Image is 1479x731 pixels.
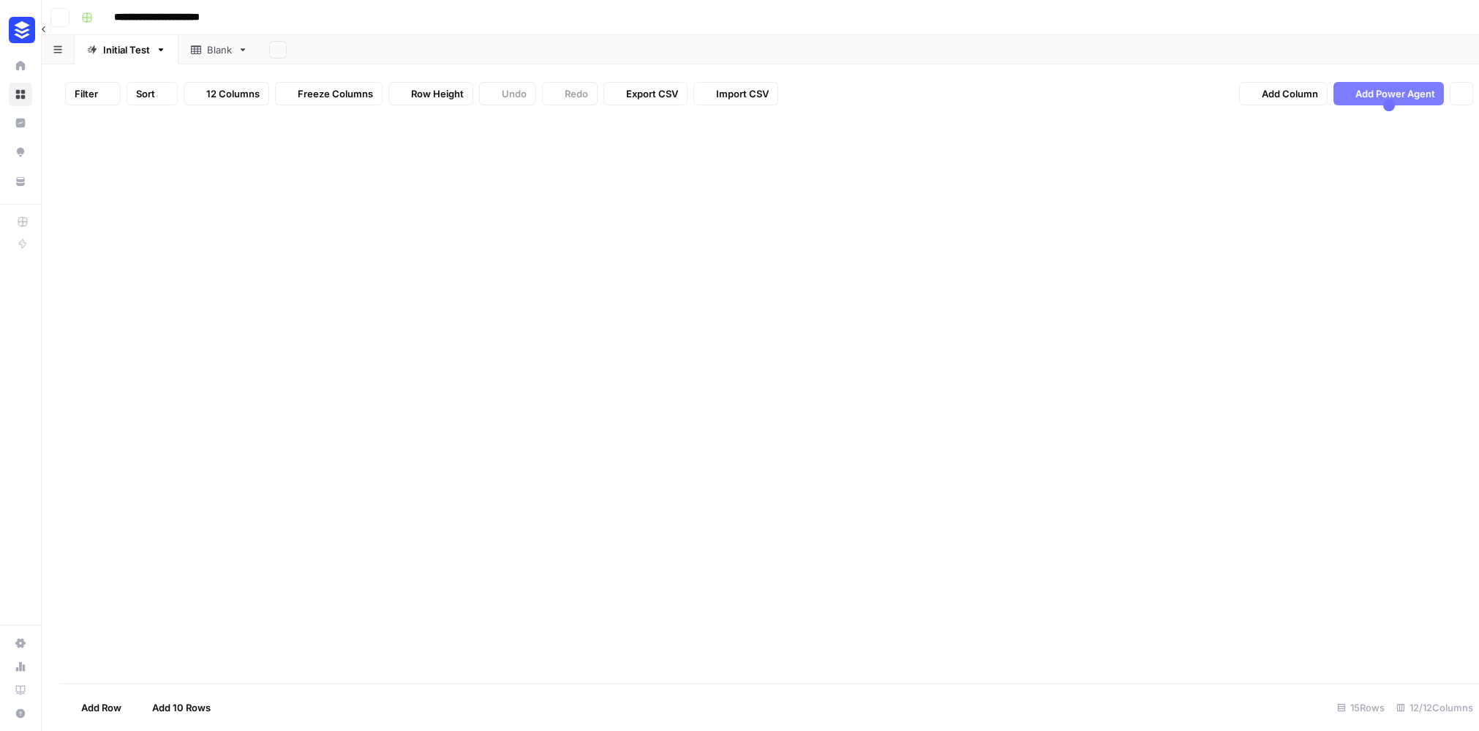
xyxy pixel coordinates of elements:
span: Redo [565,86,588,101]
span: Sort [136,86,155,101]
img: Buffer Logo [9,17,35,43]
a: Blank [178,35,260,64]
span: Filter [75,86,98,101]
button: 12 Columns [184,82,269,105]
button: Redo [542,82,598,105]
span: 12 Columns [206,86,260,101]
span: Add Row [81,700,121,715]
button: Import CSV [693,82,778,105]
a: Opportunities [9,140,32,164]
a: Home [9,54,32,78]
button: Row Height [388,82,473,105]
span: Freeze Columns [298,86,373,101]
button: Freeze Columns [275,82,383,105]
button: Undo [479,82,536,105]
a: Insights [9,111,32,135]
button: Workspace: Buffer [9,12,32,48]
a: Browse [9,83,32,106]
span: Row Height [411,86,464,101]
button: Help + Support [9,702,32,725]
button: Sort [127,82,178,105]
span: Add 10 Rows [152,700,211,715]
div: Blank [207,42,232,57]
a: Learning Hub [9,678,32,702]
div: Initial Test [103,42,150,57]
a: Initial Test [75,35,178,64]
span: Export CSV [626,86,678,101]
button: Add Row [59,696,130,719]
button: Add 10 Rows [130,696,219,719]
a: Settings [9,631,32,655]
a: Usage [9,655,32,678]
a: Your Data [9,170,32,193]
button: Export CSV [603,82,688,105]
span: Import CSV [716,86,769,101]
button: Filter [65,82,121,105]
span: Undo [502,86,527,101]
